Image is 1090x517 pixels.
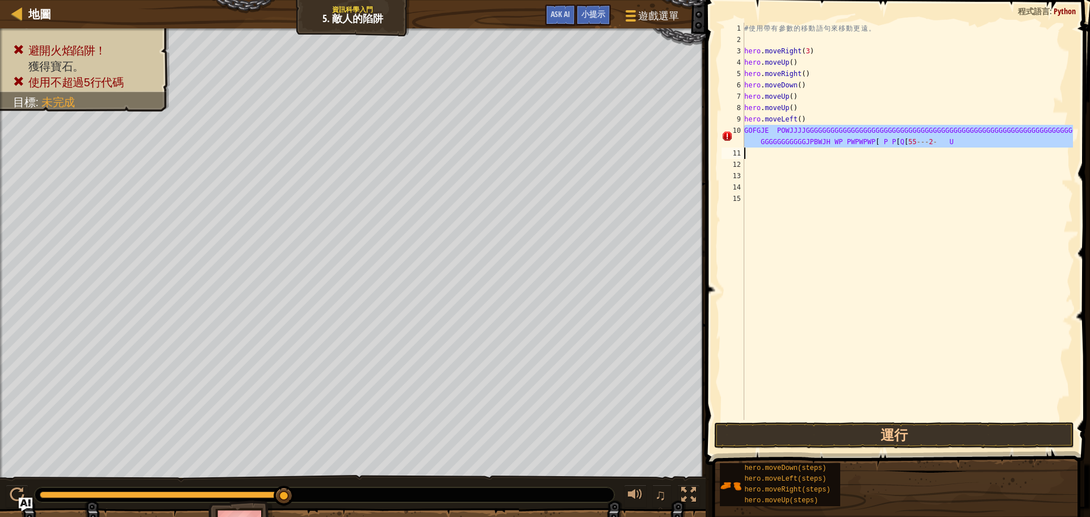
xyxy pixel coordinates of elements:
a: 地圖 [23,6,51,22]
div: 7 [722,91,744,102]
button: Ask AI [545,5,576,26]
div: 10 [722,125,744,148]
div: 11 [722,148,744,159]
div: 13 [722,170,744,182]
div: 3 [722,45,744,57]
div: 6 [722,79,744,91]
span: Python [1054,6,1076,16]
span: : [1050,6,1054,16]
button: 切換全螢幕 [677,485,700,508]
span: 遊戲選單 [638,9,679,23]
div: 1 [722,23,744,34]
span: Ask AI [551,9,570,19]
span: 使用不超過5行代碼 [28,76,124,89]
span: 程式語言 [1018,6,1050,16]
li: 避開火焰陷阱！ [13,43,158,58]
span: hero.moveUp(steps) [744,497,818,505]
span: : [35,96,41,108]
button: 遊戲選單 [617,5,686,31]
span: hero.moveDown(steps) [744,464,826,472]
span: 避開火焰陷阱！ [28,44,106,57]
span: hero.moveRight(steps) [744,486,830,494]
div: 9 [722,114,744,125]
div: 15 [722,193,744,204]
span: hero.moveLeft(steps) [744,475,826,483]
span: 目標 [13,96,35,108]
span: 地圖 [28,6,51,22]
button: Ask AI [19,498,32,511]
div: 8 [722,102,744,114]
span: 獲得寶石。 [28,60,84,73]
button: 調整音量 [624,485,647,508]
div: 14 [722,182,744,193]
button: 運行 [714,422,1074,448]
img: portrait.png [720,475,741,497]
li: 獲得寶石。 [13,58,158,74]
span: 未完成 [41,96,75,108]
li: 使用不超過5行代碼 [13,74,158,90]
button: Ctrl + P: Play [6,485,28,508]
button: ♫ [652,485,672,508]
span: ♫ [655,486,666,503]
span: 小提示 [581,9,605,19]
div: 12 [722,159,744,170]
div: 4 [722,57,744,68]
div: 2 [722,34,744,45]
div: 5 [722,68,744,79]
